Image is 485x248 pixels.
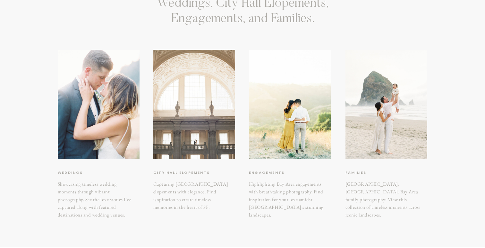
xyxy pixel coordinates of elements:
[153,170,217,176] a: City hall elopements
[249,180,327,215] h3: Highlighting Bay Area engagements with breathtaking photography. Find inspiration for your love a...
[249,170,308,176] a: Engagements
[345,180,423,215] a: [GEOGRAPHIC_DATA], [GEOGRAPHIC_DATA], Bay Area family photography: View this collection of timele...
[58,170,112,176] a: weddings
[345,170,408,176] a: Families
[58,180,136,202] h3: Showcasing timeless wedding moments through vibrant photography. See the love stories I've captur...
[153,180,231,203] h3: Capturing [GEOGRAPHIC_DATA] elopements with elegance. Find isnpiration to create timeless memorie...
